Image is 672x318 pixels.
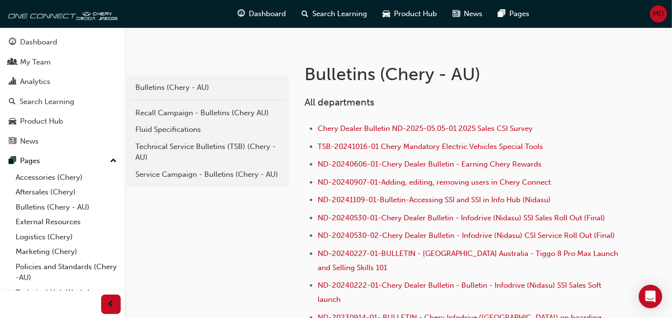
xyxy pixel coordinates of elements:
a: Technical Service Bulletins (TSB) (Chery - AU) [130,138,285,166]
span: guage-icon [9,38,16,47]
a: Aftersales (Chery) [12,185,121,200]
span: Search Learning [313,8,368,20]
a: ND-20240606-01-Chery Dealer Bulletin - Earning Chery Rewards [318,160,542,169]
a: car-iconProduct Hub [375,4,445,24]
a: TSB-20241016-01 Chery Mandatory Electric Vehicles Special Tools [318,142,543,151]
a: pages-iconPages [491,4,538,24]
button: Pages [4,152,121,170]
span: pages-icon [9,157,16,166]
a: Chery Dealer Bulletin ND-2025-05.05-01 2025 Sales CSI Survey [318,124,533,133]
div: Open Intercom Messenger [639,285,662,308]
a: News [4,132,121,150]
div: Recall Campaign - Bulletins (Chery AU) [135,107,280,119]
span: prev-icon [108,298,115,311]
a: ND-20240907-01-Adding, editing, removing users in Chery Connect [318,178,551,187]
span: News [464,8,483,20]
span: All departments [304,97,374,108]
a: ND-20240227-01-BULLETIN - [GEOGRAPHIC_DATA] Australia - Tiggo 8 Pro Max Launch and Selling Skills... [318,249,620,272]
a: Policies and Standards (Chery -AU) [12,259,121,285]
div: Service Campaign - Bulletins (Chery - AU) [135,169,280,180]
a: Logistics (Chery) [12,230,121,245]
a: ND-20240530-01-Chery Dealer Bulletin - Infodrive (Nidasu) SSI Sales Roll Out (Final) [318,213,605,222]
a: Marketing (Chery) [12,244,121,259]
span: search-icon [302,8,309,20]
span: guage-icon [238,8,245,20]
div: Pages [20,155,40,167]
a: Product Hub [4,112,121,130]
a: Bulletins (Chery - AU) [130,79,285,96]
span: Product Hub [394,8,437,20]
button: DashboardMy TeamAnalyticsSearch LearningProduct HubNews [4,31,121,152]
a: Technical Hub Workshop information [12,285,121,311]
div: Analytics [20,76,50,87]
span: chart-icon [9,78,16,86]
a: Service Campaign - Bulletins (Chery - AU) [130,166,285,183]
span: Dashboard [249,8,286,20]
a: Dashboard [4,33,121,51]
div: Dashboard [20,37,57,48]
a: Recall Campaign - Bulletins (Chery AU) [130,105,285,122]
a: ND-20240530-02-Chery Dealer Bulletin - Infodrive (Nidasu) CSI Service Roll Out (Final) [318,231,615,240]
a: ND-20241109-01-Bulletin-Accessing SSI and SSI in Info Hub (Nidasu) [318,195,551,204]
div: Fluid Specifications [135,124,280,135]
div: Product Hub [20,116,63,127]
a: search-iconSearch Learning [294,4,375,24]
span: car-icon [9,117,16,126]
span: search-icon [9,98,16,106]
span: MD [653,8,665,20]
span: people-icon [9,58,16,67]
div: Search Learning [20,96,74,107]
a: Search Learning [4,93,121,111]
a: Fluid Specifications [130,121,285,138]
button: MD [650,5,667,22]
a: news-iconNews [445,4,491,24]
span: pages-icon [499,8,506,20]
a: guage-iconDashboard [230,4,294,24]
a: ND-20240222-01-Chery Dealer Bulletin - Bulletin - Infodrive (Nidasu) SSI Sales Soft launch [318,281,603,304]
div: Technical Service Bulletins (TSB) (Chery - AU) [135,141,280,163]
span: Pages [510,8,530,20]
div: News [20,136,39,147]
h1: Bulletins (Chery - AU) [304,64,598,85]
img: oneconnect [5,4,117,23]
span: news-icon [9,137,16,146]
a: My Team [4,53,121,71]
div: Bulletins (Chery - AU) [135,82,280,93]
a: Bulletins (Chery - AU) [12,200,121,215]
a: Analytics [4,73,121,91]
span: car-icon [383,8,390,20]
span: up-icon [110,155,117,168]
a: External Resources [12,214,121,230]
div: My Team [20,57,51,68]
a: Accessories (Chery) [12,170,121,185]
span: news-icon [453,8,460,20]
